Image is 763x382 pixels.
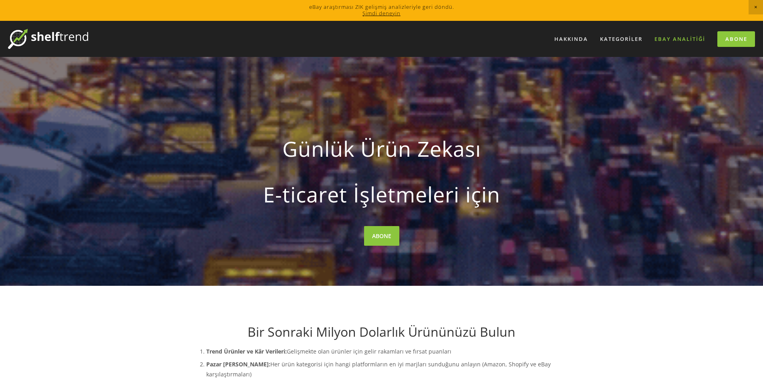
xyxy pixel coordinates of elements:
[362,10,401,17] a: Şimdi deneyin
[717,31,755,47] a: Abone
[372,232,391,240] font: ABONE
[206,360,270,368] font: Pazar [PERSON_NAME]:
[206,348,287,355] font: Trend Ürünler ve Kâr Verileri:
[364,226,399,246] a: ABONE
[263,180,500,208] font: E-ticaret İşletmeleri için
[8,29,88,49] img: RafTrendi
[549,32,593,46] a: Hakkında
[248,323,515,340] font: Bir Sonraki Milyon Dolarlık Ürününüzü Bulun
[282,134,481,163] font: Günlük Ürün Zekası
[654,35,705,42] font: eBay Analitiği
[206,360,552,378] font: Her ürün kategorisi için hangi platformların en iyi marjları sunduğunu anlayın (Amazon, Shopify v...
[287,348,451,355] font: Gelişmekte olan ürünler için gelir rakamları ve fırsat puanları
[600,35,642,42] font: Kategoriler
[649,32,711,46] a: eBay Analitiği
[725,35,747,42] font: Abone
[554,35,588,42] font: Hakkında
